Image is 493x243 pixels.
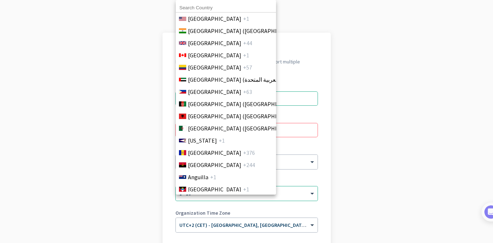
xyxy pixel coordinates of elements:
span: [GEOGRAPHIC_DATA] [188,148,241,157]
span: [GEOGRAPHIC_DATA] ([GEOGRAPHIC_DATA]) [188,27,300,35]
span: [GEOGRAPHIC_DATA] (‫[GEOGRAPHIC_DATA]‬‎) [188,124,300,133]
span: [GEOGRAPHIC_DATA] [188,185,241,194]
span: +1 [219,136,225,145]
span: [GEOGRAPHIC_DATA] (‫[GEOGRAPHIC_DATA]‬‎) [188,100,300,108]
span: [GEOGRAPHIC_DATA] [188,51,241,59]
span: +1 [210,173,216,181]
span: +57 [243,63,252,72]
span: +1 [243,51,249,59]
span: [US_STATE] [188,136,217,145]
span: [GEOGRAPHIC_DATA] [188,14,241,23]
span: [GEOGRAPHIC_DATA] (‫الإمارات العربية المتحدة‬‎) [188,75,301,84]
span: +1 [243,14,249,23]
span: [GEOGRAPHIC_DATA] ([GEOGRAPHIC_DATA]) [188,112,300,120]
span: [GEOGRAPHIC_DATA] [188,87,241,96]
span: +44 [243,39,252,47]
span: [GEOGRAPHIC_DATA] [188,39,241,47]
span: [GEOGRAPHIC_DATA] [188,63,241,72]
span: [GEOGRAPHIC_DATA] [188,161,241,169]
input: Search Country [176,3,276,13]
span: +63 [243,87,252,96]
span: Anguilla [188,173,208,181]
span: +244 [243,161,255,169]
span: +376 [243,148,255,157]
span: +1 [243,185,249,194]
